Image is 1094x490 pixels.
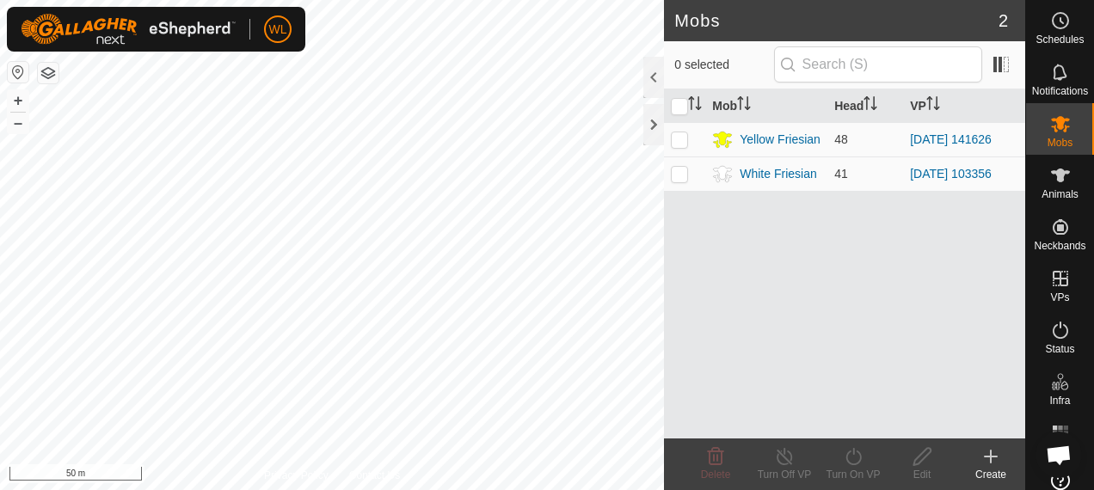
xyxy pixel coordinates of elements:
[910,167,992,181] a: [DATE] 103356
[349,468,400,483] a: Contact Us
[1045,344,1074,354] span: Status
[827,89,903,123] th: Head
[674,56,773,74] span: 0 selected
[1048,138,1072,148] span: Mobs
[740,165,816,183] div: White Friesian
[903,89,1025,123] th: VP
[705,89,827,123] th: Mob
[999,8,1008,34] span: 2
[674,10,999,31] h2: Mobs
[8,62,28,83] button: Reset Map
[1036,34,1084,45] span: Schedules
[8,113,28,133] button: –
[864,99,877,113] p-sorticon: Activate to sort
[38,63,58,83] button: Map Layers
[1050,292,1069,303] span: VPs
[1042,189,1079,199] span: Animals
[956,467,1025,482] div: Create
[21,14,236,45] img: Gallagher Logo
[688,99,702,113] p-sorticon: Activate to sort
[834,132,848,146] span: 48
[701,469,731,481] span: Delete
[1034,241,1085,251] span: Neckbands
[910,132,992,146] a: [DATE] 141626
[1039,447,1081,457] span: Heatmap
[888,467,956,482] div: Edit
[774,46,982,83] input: Search (S)
[1036,432,1082,478] a: Open chat
[1032,86,1088,96] span: Notifications
[740,131,820,149] div: Yellow Friesian
[737,99,751,113] p-sorticon: Activate to sort
[269,21,287,39] span: WL
[750,467,819,482] div: Turn Off VP
[926,99,940,113] p-sorticon: Activate to sort
[8,90,28,111] button: +
[819,467,888,482] div: Turn On VP
[264,468,329,483] a: Privacy Policy
[834,167,848,181] span: 41
[1049,395,1070,406] span: Infra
